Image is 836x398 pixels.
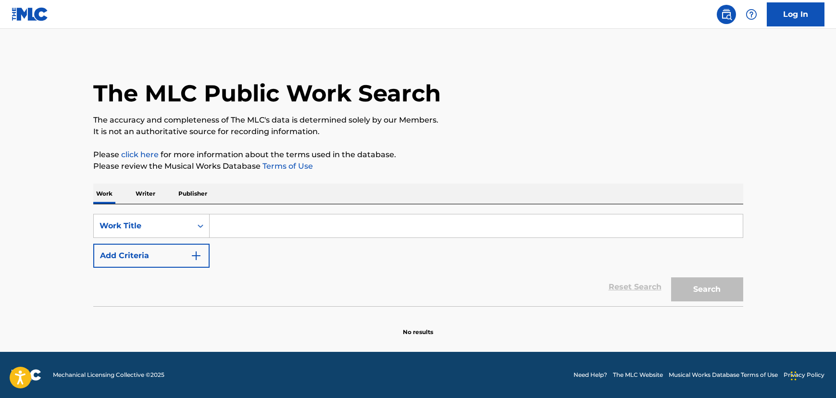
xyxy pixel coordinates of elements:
[12,369,41,381] img: logo
[175,184,210,204] p: Publisher
[93,161,743,172] p: Please review the Musical Works Database
[746,9,757,20] img: help
[669,371,778,379] a: Musical Works Database Terms of Use
[93,244,210,268] button: Add Criteria
[12,7,49,21] img: MLC Logo
[403,316,433,336] p: No results
[791,361,797,390] div: Drag
[784,371,824,379] a: Privacy Policy
[93,126,743,137] p: It is not an authoritative source for recording information.
[261,162,313,171] a: Terms of Use
[190,250,202,261] img: 9d2ae6d4665cec9f34b9.svg
[100,220,186,232] div: Work Title
[721,9,732,20] img: search
[613,371,663,379] a: The MLC Website
[53,371,164,379] span: Mechanical Licensing Collective © 2025
[788,352,836,398] iframe: Chat Widget
[93,79,441,108] h1: The MLC Public Work Search
[93,184,115,204] p: Work
[93,149,743,161] p: Please for more information about the terms used in the database.
[93,214,743,306] form: Search Form
[121,150,159,159] a: click here
[574,371,607,379] a: Need Help?
[133,184,158,204] p: Writer
[93,114,743,126] p: The accuracy and completeness of The MLC's data is determined solely by our Members.
[767,2,824,26] a: Log In
[717,5,736,24] a: Public Search
[742,5,761,24] div: Help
